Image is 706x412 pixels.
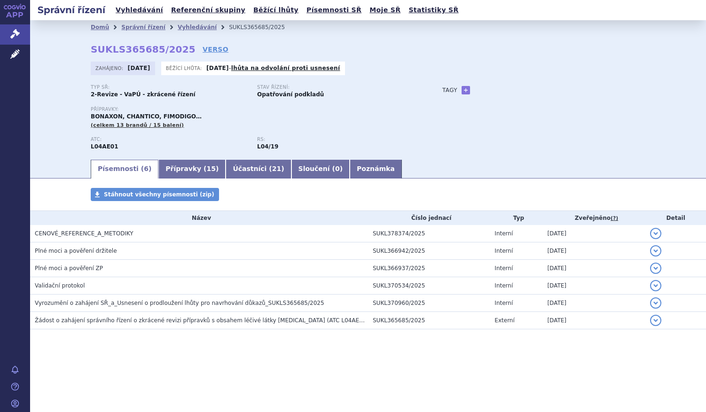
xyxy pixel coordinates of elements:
span: 15 [207,165,216,172]
strong: 2-Revize - VaPÚ - zkrácené řízení [91,91,196,98]
th: Název [30,211,368,225]
td: SUKL366937/2025 [368,260,490,277]
td: [DATE] [542,312,645,329]
span: Stáhnout všechny písemnosti (zip) [104,191,214,198]
a: Domů [91,24,109,31]
button: detail [650,297,661,309]
span: Interní [494,230,513,237]
span: CENOVÉ_REFERENCE_A_METODIKY [35,230,133,237]
td: [DATE] [542,242,645,260]
span: BONAXON, CHANTICO, FIMODIGO… [91,113,202,120]
span: Interní [494,265,513,272]
p: Přípravky: [91,107,424,112]
td: [DATE] [542,260,645,277]
a: Písemnosti SŘ [304,4,364,16]
abbr: (?) [611,215,618,222]
span: 6 [144,165,149,172]
th: Detail [645,211,706,225]
span: Vyrozumění o zahájení SŘ_a_Usnesení o prodloužení lhůty pro navrhování důkazů_SUKLS365685/2025 [35,300,324,306]
a: VERSO [203,45,228,54]
span: Plné moci a pověření držitele [35,248,117,254]
button: detail [650,228,661,239]
th: Zveřejněno [542,211,645,225]
p: RS: [257,137,414,142]
span: Interní [494,282,513,289]
td: [DATE] [542,277,645,295]
button: detail [650,315,661,326]
span: Plné moci a pověření ZP [35,265,103,272]
h3: Tagy [442,85,457,96]
button: detail [650,245,661,257]
a: Moje SŘ [367,4,403,16]
a: Stáhnout všechny písemnosti (zip) [91,188,219,201]
td: SUKL370534/2025 [368,277,490,295]
a: lhůta na odvolání proti usnesení [231,65,340,71]
li: SUKLS365685/2025 [229,20,297,34]
strong: [DATE] [128,65,150,71]
td: [DATE] [542,295,645,312]
strong: [DATE] [206,65,229,71]
span: 21 [272,165,281,172]
span: Validační protokol [35,282,85,289]
a: Poznámka [350,160,402,179]
a: Vyhledávání [113,4,166,16]
span: Žádost o zahájení správního řízení o zkrácené revizi přípravků s obsahem léčivé látky fingolimod ... [35,317,369,324]
h2: Správní řízení [30,3,113,16]
span: Zahájeno: [95,64,125,72]
button: detail [650,280,661,291]
span: Interní [494,248,513,254]
th: Číslo jednací [368,211,490,225]
span: (celkem 13 brandů / 15 balení) [91,122,184,128]
span: Běžící lhůta: [166,64,204,72]
td: SUKL366942/2025 [368,242,490,260]
a: Vyhledávání [178,24,217,31]
p: Stav řízení: [257,85,414,90]
strong: SUKLS365685/2025 [91,44,196,55]
strong: Opatřování podkladů [257,91,324,98]
a: Statistiky SŘ [406,4,461,16]
span: Interní [494,300,513,306]
span: 0 [335,165,340,172]
button: detail [650,263,661,274]
span: Externí [494,317,514,324]
a: Sloučení (0) [291,160,350,179]
td: SUKL378374/2025 [368,225,490,242]
p: ATC: [91,137,248,142]
th: Typ [490,211,542,225]
strong: fingolimod [257,143,278,150]
a: Přípravky (15) [158,160,226,179]
td: [DATE] [542,225,645,242]
a: Správní řízení [121,24,165,31]
a: Účastníci (21) [226,160,291,179]
td: SUKL370960/2025 [368,295,490,312]
p: - [206,64,340,72]
a: + [462,86,470,94]
a: Referenční skupiny [168,4,248,16]
strong: FINGOLIMOD [91,143,118,150]
td: SUKL365685/2025 [368,312,490,329]
p: Typ SŘ: [91,85,248,90]
a: Písemnosti (6) [91,160,158,179]
a: Běžící lhůty [251,4,301,16]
